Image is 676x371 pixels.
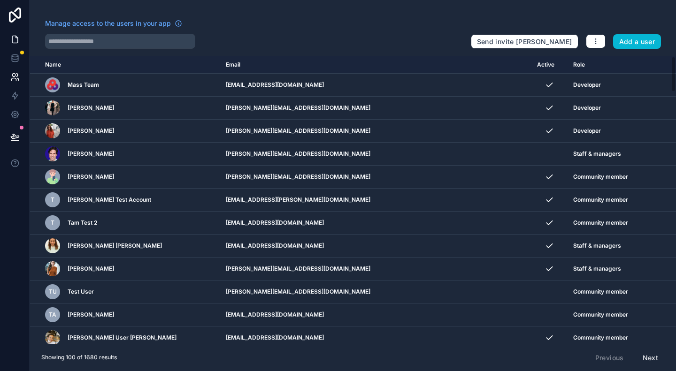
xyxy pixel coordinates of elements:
span: [PERSON_NAME] [68,150,114,158]
button: Send invite [PERSON_NAME] [471,34,578,49]
span: [PERSON_NAME] [68,127,114,135]
span: T [51,219,54,227]
td: [PERSON_NAME][EMAIL_ADDRESS][DOMAIN_NAME] [220,257,531,280]
td: [PERSON_NAME][EMAIL_ADDRESS][DOMAIN_NAME] [220,120,531,143]
span: Developer [573,81,601,89]
td: [EMAIL_ADDRESS][DOMAIN_NAME] [220,303,531,326]
span: Test User [68,288,94,295]
span: Manage access to the users in your app [45,19,171,28]
span: [PERSON_NAME] [68,173,114,181]
div: scrollable content [30,56,676,344]
td: [EMAIL_ADDRESS][DOMAIN_NAME] [220,235,531,257]
span: Community member [573,311,628,318]
span: Community member [573,219,628,227]
button: Next [636,350,665,366]
th: Email [220,56,531,74]
span: Community member [573,196,628,204]
span: Tam Test 2 [68,219,97,227]
button: Add a user [613,34,661,49]
span: Community member [573,334,628,341]
span: T [51,196,54,204]
td: [PERSON_NAME][EMAIL_ADDRESS][DOMAIN_NAME] [220,143,531,166]
td: [PERSON_NAME][EMAIL_ADDRESS][DOMAIN_NAME] [220,280,531,303]
a: Manage access to the users in your app [45,19,182,28]
span: [PERSON_NAME] Test Account [68,196,151,204]
span: [PERSON_NAME] [PERSON_NAME] [68,242,162,250]
span: Community member [573,288,628,295]
td: [EMAIL_ADDRESS][PERSON_NAME][DOMAIN_NAME] [220,189,531,212]
span: Showing 100 of 1680 results [41,354,117,361]
td: [EMAIL_ADDRESS][DOMAIN_NAME] [220,212,531,235]
span: Staff & managers [573,242,621,250]
td: [PERSON_NAME][EMAIL_ADDRESS][DOMAIN_NAME] [220,166,531,189]
td: [EMAIL_ADDRESS][DOMAIN_NAME] [220,326,531,349]
span: Staff & managers [573,265,621,273]
span: [PERSON_NAME] [68,104,114,112]
span: [PERSON_NAME] [68,311,114,318]
td: [EMAIL_ADDRESS][DOMAIN_NAME] [220,74,531,97]
span: Developer [573,127,601,135]
th: Role [568,56,650,74]
span: Community member [573,173,628,181]
span: Mass Team [68,81,99,89]
span: [PERSON_NAME] User [PERSON_NAME] [68,334,177,341]
span: TA [49,311,56,318]
th: Name [30,56,220,74]
span: TU [49,288,57,295]
span: [PERSON_NAME] [68,265,114,273]
td: [PERSON_NAME][EMAIL_ADDRESS][DOMAIN_NAME] [220,97,531,120]
span: Staff & managers [573,150,621,158]
th: Active [531,56,567,74]
span: Developer [573,104,601,112]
